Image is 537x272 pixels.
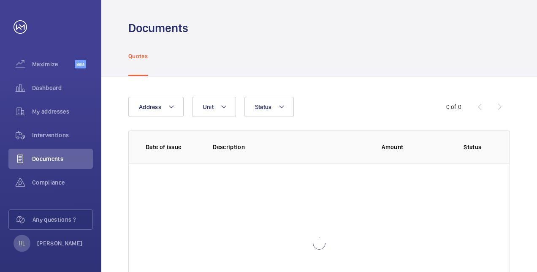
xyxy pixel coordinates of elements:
[244,97,294,117] button: Status
[139,103,161,110] span: Address
[32,131,93,139] span: Interventions
[75,60,86,68] span: Beta
[32,178,93,187] span: Compliance
[255,103,272,110] span: Status
[33,215,92,224] span: Any questions ?
[128,52,148,60] p: Quotes
[213,143,368,151] p: Description
[32,107,93,116] span: My addresses
[19,239,25,248] p: HL
[203,103,214,110] span: Unit
[192,97,236,117] button: Unit
[146,143,199,151] p: Date of issue
[453,143,493,151] p: Status
[128,97,184,117] button: Address
[382,143,439,151] p: Amount
[32,60,75,68] span: Maximize
[446,103,461,111] div: 0 of 0
[32,155,93,163] span: Documents
[128,20,188,36] h1: Documents
[37,239,83,248] p: [PERSON_NAME]
[32,84,93,92] span: Dashboard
